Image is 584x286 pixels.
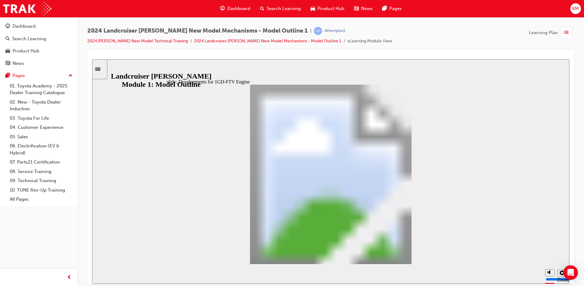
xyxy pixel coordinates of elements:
a: 2024 Landcruiser [PERSON_NAME] New Model Mechanisms - Model Outline 1 [194,38,341,44]
label: Zoom to fit [465,218,477,234]
a: 02. New - Toyota Dealer Induction [7,97,75,114]
span: 2024 Landcruiser [PERSON_NAME] New Model Mechanisms - Model Outline 1 [87,27,308,34]
span: pages-icon [5,73,10,79]
button: Pages [2,70,75,81]
span: News [361,5,373,12]
span: Search Learning [267,5,301,12]
div: Dashboard [12,23,36,30]
span: prev-icon [67,274,71,281]
span: pages-icon [382,5,387,12]
span: guage-icon [220,5,225,12]
button: Mute (Ctrl+Alt+M) [453,210,463,217]
div: Attempted [325,28,345,34]
a: 09. Technical Training [7,176,75,185]
a: Product Hub [2,45,75,57]
a: 03. Toyota For Life [7,114,75,123]
a: Search Learning [2,33,75,44]
span: news-icon [5,61,10,66]
a: car-iconProduct Hub [306,2,349,15]
button: KM [570,3,581,14]
a: news-iconNews [349,2,377,15]
a: News [2,58,75,69]
a: 01. Toyota Academy - 2025 Dealer Training Catalogue [7,81,75,97]
a: pages-iconPages [377,2,407,15]
div: News [12,60,24,67]
a: All Pages [7,195,75,204]
span: guage-icon [5,24,10,29]
div: Product Hub [12,48,39,55]
div: Pages [12,72,25,79]
a: 08. Service Training [7,167,75,176]
a: 05. Sales [7,132,75,142]
a: search-iconSearch Learning [255,2,306,15]
a: 04. Customer Experience [7,123,75,132]
span: up-icon [68,72,73,80]
span: search-icon [5,36,10,42]
span: | [310,27,311,34]
span: KM [572,5,579,12]
input: volume [454,217,493,222]
span: Learning Plan [529,29,558,36]
a: guage-iconDashboard [215,2,255,15]
a: 10. TUNE Rev-Up Training [7,185,75,195]
button: DashboardSearch LearningProduct HubNews [2,19,75,70]
img: Trak [3,2,51,16]
div: Open Intercom Messenger [563,265,578,280]
a: 06. Electrification (EV & Hybrid) [7,141,75,157]
a: 2024 [PERSON_NAME] New Model Technical Training [87,38,188,44]
span: search-icon [260,5,264,12]
span: Pages [389,5,402,12]
span: car-icon [311,5,315,12]
span: news-icon [354,5,359,12]
button: Learning Plan [529,27,574,38]
span: Dashboard [227,5,250,12]
div: Search Learning [12,35,46,42]
span: list-icon [564,29,568,37]
div: misc controls [450,205,474,224]
span: car-icon [5,48,10,54]
a: Dashboard [2,21,75,32]
button: Settings [465,210,475,218]
span: Product Hub [318,5,344,12]
a: 07. Parts21 Certification [7,157,75,167]
li: eLearning Module View [347,38,392,45]
span: learningRecordVerb_ATTEMPT-icon [314,27,322,35]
